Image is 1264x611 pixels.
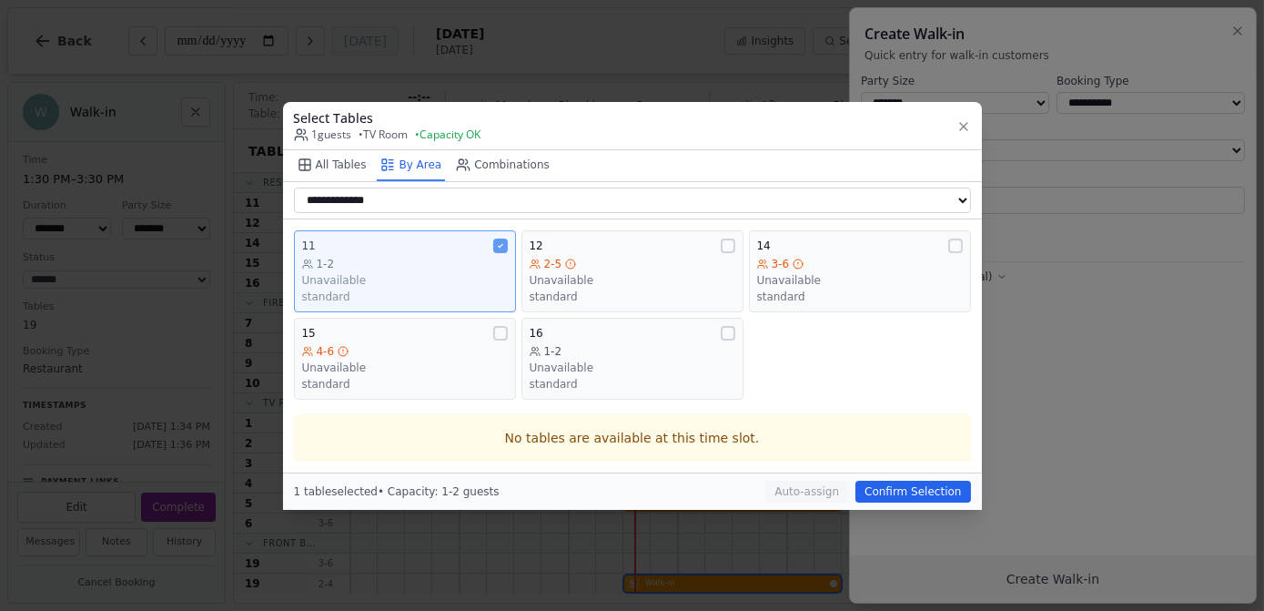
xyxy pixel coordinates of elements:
button: 161-2Unavailablestandard [521,318,743,400]
span: 16 [530,326,543,341]
div: Unavailable [302,361,508,375]
div: standard [530,377,735,392]
button: All Tables [294,150,370,181]
button: By Area [377,150,445,181]
span: 4-6 [317,344,335,359]
div: standard [302,290,508,304]
span: 1 table selected • Capacity: 1-2 guests [294,485,500,498]
div: Unavailable [530,361,735,375]
button: 143-6Unavailablestandard [749,230,971,312]
span: • Capacity OK [416,127,481,142]
button: 154-6Unavailablestandard [294,318,516,400]
span: • TV Room [359,127,409,142]
span: 12 [530,239,543,253]
button: 122-5Unavailablestandard [521,230,743,312]
button: Combinations [452,150,553,181]
span: 2-5 [544,257,562,271]
button: Auto-assign [765,481,848,503]
span: 15 [302,326,316,341]
div: Unavailable [530,273,735,288]
span: 1 guests [294,127,352,142]
div: standard [757,290,963,304]
div: standard [530,290,735,304]
span: 14 [757,239,771,253]
h3: Select Tables [294,109,481,127]
p: No tables are available at this time slot. [308,429,956,447]
div: standard [302,377,508,392]
span: 3-6 [772,257,790,271]
span: 11 [302,239,316,253]
span: 1-2 [544,344,562,359]
div: Unavailable [757,273,963,288]
button: 111-2Unavailablestandard [294,230,516,312]
span: 1-2 [317,257,335,271]
div: Unavailable [302,273,508,288]
button: Confirm Selection [855,481,970,503]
